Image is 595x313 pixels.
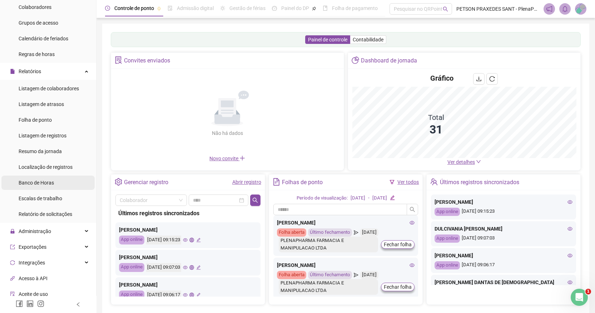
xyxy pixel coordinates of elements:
[119,226,257,234] div: [PERSON_NAME]
[19,164,73,170] span: Localização de registros
[351,195,365,202] div: [DATE]
[146,236,181,244] div: [DATE] 09:15:23
[585,289,591,294] span: 1
[189,293,194,297] span: global
[16,300,23,307] span: facebook
[252,197,258,203] span: search
[177,5,214,11] span: Admissão digital
[410,207,415,212] span: search
[10,292,15,297] span: audit
[76,302,81,307] span: left
[308,37,347,42] span: Painel de controle
[297,195,348,202] div: Período de visualização:
[353,37,383,42] span: Contabilidade
[571,289,588,306] iframe: Intercom live chat
[115,178,122,186] span: setting
[447,159,475,165] span: Ver detalhes
[209,156,245,161] span: Novo convite
[410,263,415,268] span: eye
[384,283,412,291] span: Fechar folha
[10,276,15,281] span: api
[476,76,482,82] span: download
[124,55,170,67] div: Convites enviados
[10,260,15,265] span: sync
[360,271,378,279] div: [DATE]
[430,178,438,186] span: team
[10,69,15,74] span: file
[19,4,51,10] span: Colaboradores
[194,129,260,137] div: Não há dados
[381,283,415,291] button: Fechar folha
[196,293,201,297] span: edit
[435,208,460,216] div: App online
[397,179,419,185] a: Ver todos
[119,263,144,272] div: App online
[575,4,586,14] img: 12894
[105,6,110,11] span: clock-circle
[567,226,572,231] span: eye
[183,293,188,297] span: eye
[354,228,358,237] span: send
[435,252,572,259] div: [PERSON_NAME]
[119,253,257,261] div: [PERSON_NAME]
[430,73,453,83] h4: Gráfico
[19,260,45,266] span: Integrações
[567,200,572,205] span: eye
[390,180,395,185] span: filter
[157,6,161,11] span: pushpin
[372,195,387,202] div: [DATE]
[435,208,572,216] div: [DATE] 09:15:23
[312,6,316,11] span: pushpin
[189,238,194,242] span: global
[220,6,225,11] span: sun
[229,5,266,11] span: Gestão de férias
[282,176,323,188] div: Folhas de ponto
[281,5,309,11] span: Painel do DP
[232,179,261,185] a: Abrir registro
[183,238,188,242] span: eye
[19,20,58,26] span: Grupos de acesso
[435,234,572,243] div: [DATE] 09:07:03
[118,209,258,218] div: Últimos registros sincronizados
[115,56,122,64] span: solution
[146,263,181,272] div: [DATE] 09:07:03
[277,271,306,279] div: Folha aberta
[435,198,572,206] div: [PERSON_NAME]
[410,220,415,225] span: eye
[456,5,539,13] span: PETSON PRAXEDES SANT - PlenaPharma
[10,229,15,234] span: lock
[10,244,15,249] span: export
[19,211,72,217] span: Relatório de solicitações
[19,196,62,201] span: Escalas de trabalho
[435,234,460,243] div: App online
[361,55,417,67] div: Dashboard de jornada
[352,56,359,64] span: pie-chart
[435,261,572,269] div: [DATE] 09:06:17
[440,176,519,188] div: Últimos registros sincronizados
[19,291,48,297] span: Aceite de uso
[37,300,44,307] span: instagram
[19,117,52,123] span: Folha de ponto
[19,180,54,186] span: Banco de Horas
[567,280,572,285] span: eye
[272,6,277,11] span: dashboard
[390,195,395,200] span: edit
[124,176,168,188] div: Gerenciar registro
[196,265,201,270] span: edit
[546,6,552,12] span: notification
[323,6,328,11] span: book
[239,155,245,161] span: plus
[273,178,280,186] span: file-text
[119,291,144,299] div: App online
[476,159,481,164] span: down
[19,101,64,107] span: Listagem de atrasos
[435,278,572,286] div: [PERSON_NAME] DANTAS DE [DEMOGRAPHIC_DATA]
[19,69,41,74] span: Relatórios
[368,195,370,202] div: -
[489,76,495,82] span: reload
[354,271,358,279] span: send
[119,281,257,289] div: [PERSON_NAME]
[19,228,51,234] span: Administração
[279,237,378,252] div: PLENAPHARMA FARMACIA E MANIPULACAO LTDA
[196,238,201,242] span: edit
